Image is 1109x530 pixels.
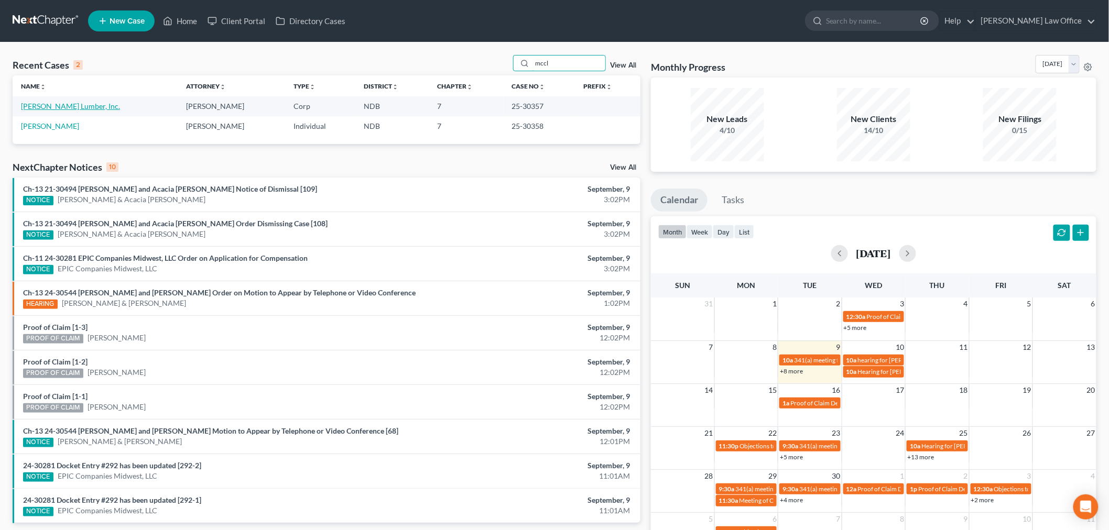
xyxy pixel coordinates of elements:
div: 0/15 [983,125,1057,136]
button: day [713,225,734,239]
div: September, 9 [434,460,630,471]
a: +5 more [844,324,867,332]
div: 12:02PM [434,333,630,343]
div: 3:02PM [434,194,630,205]
a: Help [940,12,975,30]
span: 341(a) meeting for [PERSON_NAME] & [PERSON_NAME] [736,485,893,493]
span: 9:30a [782,442,798,450]
div: 14/10 [837,125,910,136]
a: Districtunfold_more [364,82,398,90]
span: 341(a) meeting for [PERSON_NAME] & [PERSON_NAME] [799,442,956,450]
span: 12a [846,485,857,493]
a: +2 more [971,496,994,504]
a: Attorneyunfold_more [187,82,226,90]
a: Ch-11 24-30281 EPIC Companies Midwest, LLC Order on Application for Compensation [23,253,308,262]
span: 22 [767,427,778,439]
td: NDB [355,116,429,136]
td: 7 [429,96,504,116]
span: 11:30a [719,496,738,504]
i: unfold_more [40,84,46,90]
a: [PERSON_NAME] [88,402,146,412]
span: Hearing for [PERSON_NAME] & [PERSON_NAME] [858,368,995,376]
a: Proof of Claim [1-1] [23,392,88,401]
a: +8 more [780,367,803,375]
div: New Leads [691,113,764,125]
i: unfold_more [466,84,473,90]
span: Objections to Discharge Due (PFMC-7) for [PERSON_NAME] [740,442,906,450]
span: 4 [1090,470,1096,482]
span: Thu [930,281,945,290]
a: View All [610,164,636,171]
span: 5 [708,513,714,525]
div: 12:01PM [434,436,630,447]
div: NOTICE [23,507,53,516]
span: 1 [899,470,905,482]
a: Case Nounfold_more [512,82,546,90]
span: 13 [1086,341,1096,354]
span: 26 [1022,427,1032,439]
span: 6 [771,513,778,525]
span: 11 [959,341,969,354]
span: 12:30a [846,313,866,321]
a: [PERSON_NAME] Law Office [976,12,1096,30]
a: Client Portal [202,12,270,30]
div: Recent Cases [13,59,83,71]
span: 10a [846,368,857,376]
span: Meeting of Creditors for [PERSON_NAME] [740,496,856,504]
span: 25 [959,427,969,439]
span: 12:30a [974,485,993,493]
div: NOTICE [23,230,53,240]
div: 10 [106,162,118,172]
a: Ch-13 21-30494 [PERSON_NAME] and Acacia [PERSON_NAME] Order Dismissing Case [108] [23,219,328,228]
a: [PERSON_NAME] [21,122,79,130]
span: 3 [899,297,905,310]
span: 10a [910,442,920,450]
div: 2 [73,60,83,70]
a: Nameunfold_more [21,82,46,90]
div: September, 9 [434,184,630,194]
a: Typeunfold_more [293,82,316,90]
div: Open Intercom Messenger [1073,494,1099,520]
span: 16 [831,384,842,396]
div: 4/10 [691,125,764,136]
div: NOTICE [23,438,53,447]
td: Corp [285,96,355,116]
span: Wed [865,281,882,290]
a: +4 more [780,496,803,504]
span: 12 [1022,341,1032,354]
a: View All [610,62,636,69]
span: 1 [771,297,778,310]
span: 8 [771,341,778,354]
span: 23 [831,427,842,439]
div: New Filings [983,113,1057,125]
span: 19 [1022,384,1032,396]
span: 9:30a [719,485,735,493]
span: Tue [803,281,817,290]
div: 12:02PM [434,367,630,378]
span: 10 [895,341,905,354]
a: Tasks [712,189,754,212]
span: hearing for [PERSON_NAME] & [PERSON_NAME] [858,356,994,364]
a: Proof of Claim [1-3] [23,323,88,332]
a: Chapterunfold_more [437,82,473,90]
input: Search by name... [826,11,922,30]
i: unfold_more [220,84,226,90]
div: PROOF OF CLAIM [23,403,83,413]
div: PROOF OF CLAIM [23,369,83,378]
span: 20 [1086,384,1096,396]
a: [PERSON_NAME] & Acacia [PERSON_NAME] [58,229,206,239]
i: unfold_more [392,84,398,90]
span: 24 [895,427,905,439]
span: 15 [767,384,778,396]
span: 341(a) meeting for [PERSON_NAME] & [PERSON_NAME] [799,485,956,493]
td: Individual [285,116,355,136]
div: NOTICE [23,265,53,274]
span: Mon [737,281,756,290]
span: 7 [835,513,842,525]
span: 1p [910,485,917,493]
a: [PERSON_NAME] Lumber, Inc. [21,102,120,111]
div: NOTICE [23,196,53,205]
span: Sat [1058,281,1071,290]
a: [PERSON_NAME] & [PERSON_NAME] [62,298,187,308]
span: 9:30a [782,485,798,493]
